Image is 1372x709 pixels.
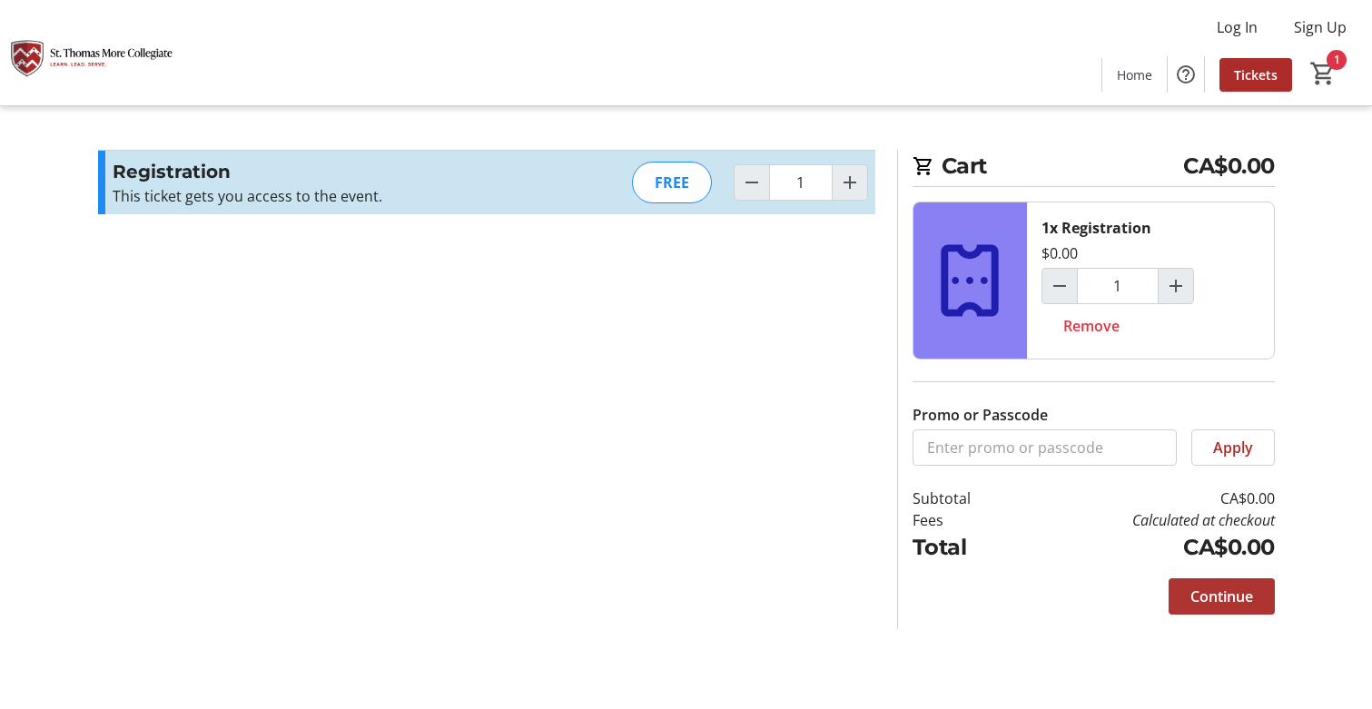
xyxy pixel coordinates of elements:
[913,487,1018,509] td: Subtotal
[113,158,509,185] h3: Registration
[1159,269,1193,303] button: Increment by one
[1234,65,1278,84] span: Tickets
[1042,269,1077,303] button: Decrement by one
[913,404,1048,426] label: Promo or Passcode
[913,531,1018,564] td: Total
[1190,586,1253,607] span: Continue
[1219,58,1292,92] a: Tickets
[11,7,173,98] img: St. Thomas More Collegiate #2's Logo
[1017,487,1274,509] td: CA$0.00
[1017,509,1274,531] td: Calculated at checkout
[1217,16,1258,38] span: Log In
[913,509,1018,531] td: Fees
[1294,16,1347,38] span: Sign Up
[913,429,1177,466] input: Enter promo or passcode
[1202,13,1272,42] button: Log In
[1117,65,1152,84] span: Home
[1307,57,1339,90] button: Cart
[1183,150,1275,182] span: CA$0.00
[735,165,769,200] button: Decrement by one
[1213,437,1253,458] span: Apply
[833,165,867,200] button: Increment by one
[1041,308,1141,344] button: Remove
[632,162,712,203] div: FREE
[1168,56,1204,93] button: Help
[769,164,833,201] input: Registration Quantity
[113,185,509,207] div: This ticket gets you access to the event.
[1102,58,1167,92] a: Home
[1279,13,1361,42] button: Sign Up
[1169,578,1275,615] button: Continue
[1191,429,1275,466] button: Apply
[1017,531,1274,564] td: CA$0.00
[1077,268,1159,304] input: Registration Quantity
[913,150,1275,187] h2: Cart
[1063,315,1120,337] span: Remove
[1041,242,1078,264] div: $0.00
[1041,217,1151,239] div: 1x Registration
